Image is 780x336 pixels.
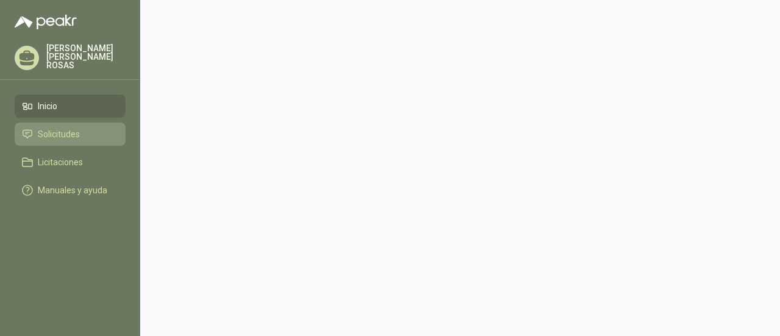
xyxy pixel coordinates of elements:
[15,95,126,118] a: Inicio
[38,127,80,141] span: Solicitudes
[15,179,126,202] a: Manuales y ayuda
[15,123,126,146] a: Solicitudes
[46,44,126,70] p: [PERSON_NAME] [PERSON_NAME] ROSAS
[38,155,83,169] span: Licitaciones
[38,99,57,113] span: Inicio
[15,15,77,29] img: Logo peakr
[15,151,126,174] a: Licitaciones
[38,184,107,197] span: Manuales y ayuda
